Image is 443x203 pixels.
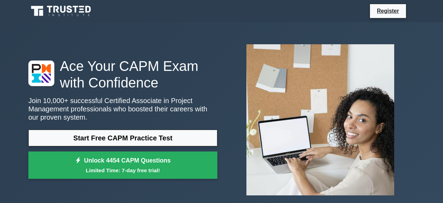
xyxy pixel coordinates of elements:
[28,151,217,179] a: Unlock 4454 CAPM QuestionsLimited Time: 7-day free trial!
[28,58,217,91] h1: Ace Your CAPM Exam with Confidence
[28,130,217,146] a: Start Free CAPM Practice Test
[373,7,403,15] a: Register
[37,166,209,174] small: Limited Time: 7-day free trial!
[28,96,217,121] p: Join 10,000+ successful Certified Associate in Project Management professionals who boosted their...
